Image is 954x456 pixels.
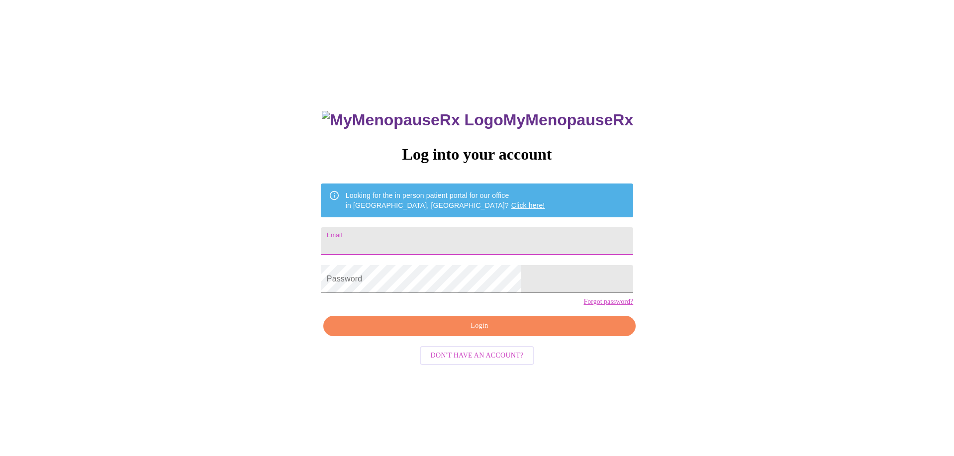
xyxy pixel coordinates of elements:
div: Looking for the in person patient portal for our office in [GEOGRAPHIC_DATA], [GEOGRAPHIC_DATA]? [346,186,545,214]
button: Login [323,316,636,336]
span: Don't have an account? [431,350,524,362]
a: Forgot password? [583,298,633,306]
a: Click here! [511,201,545,209]
a: Don't have an account? [417,351,537,359]
button: Don't have an account? [420,346,535,365]
h3: MyMenopauseRx [322,111,633,129]
span: Login [335,320,624,332]
img: MyMenopauseRx Logo [322,111,503,129]
h3: Log into your account [321,145,633,164]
